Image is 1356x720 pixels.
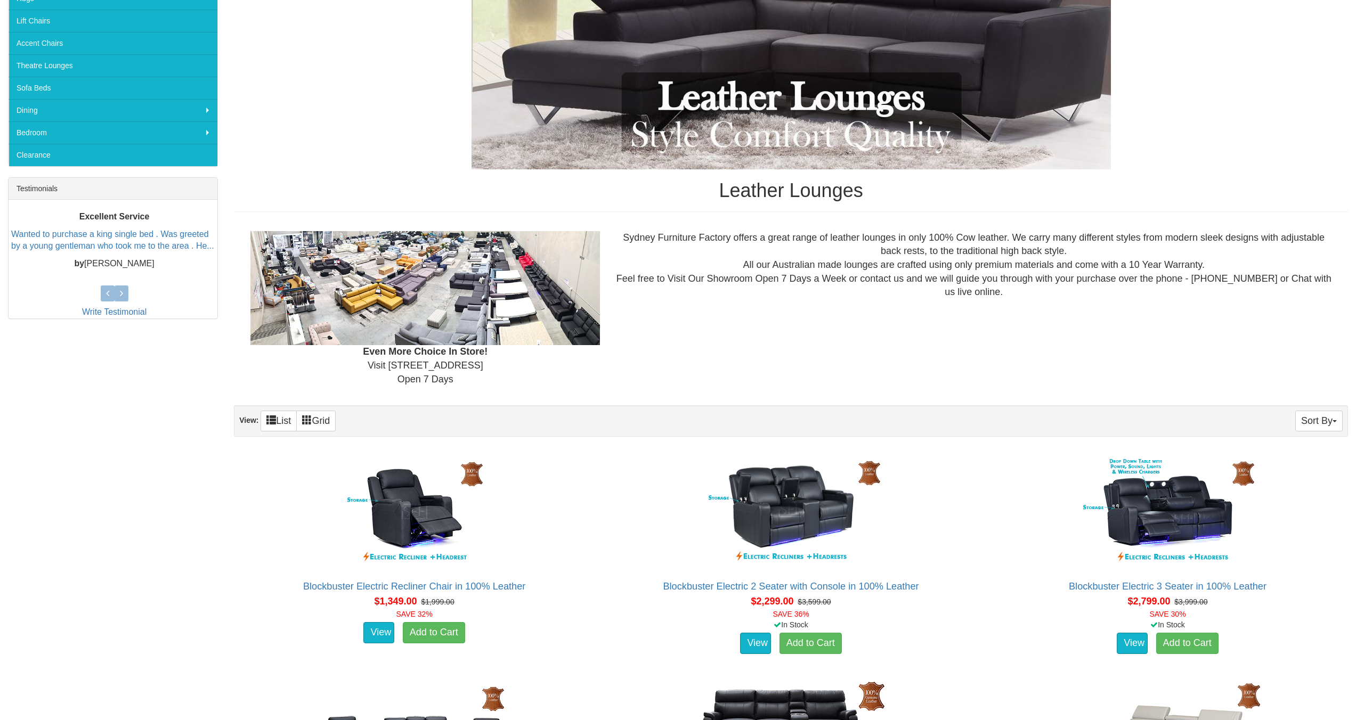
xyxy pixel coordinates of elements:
[242,231,608,387] div: Visit [STREET_ADDRESS] Open 7 Days
[1149,610,1186,618] font: SAVE 30%
[234,180,1348,201] h1: Leather Lounges
[773,610,809,618] font: SAVE 36%
[9,77,217,99] a: Sofa Beds
[780,633,842,654] a: Add to Cart
[74,259,84,268] b: by
[608,231,1339,300] div: Sydney Furniture Factory offers a great range of leather lounges in only 100% Cow leather. We car...
[421,598,454,606] del: $1,999.00
[1156,633,1219,654] a: Add to Cart
[403,622,465,643] a: Add to Cart
[79,212,150,221] b: Excellent Service
[239,416,258,424] strong: View:
[751,596,793,607] span: $2,299.00
[9,54,217,77] a: Theatre Lounges
[695,453,887,570] img: Blockbuster Electric 2 Seater with Console in 100% Leather
[1127,596,1170,607] span: $2,799.00
[9,121,217,144] a: Bedroom
[1295,411,1343,431] button: Sort By
[9,144,217,166] a: Clearance
[396,610,433,618] font: SAVE 32%
[375,596,417,607] span: $1,349.00
[663,581,919,592] a: Blockbuster Electric 2 Seater with Console in 100% Leather
[11,258,217,271] p: [PERSON_NAME]
[296,411,336,431] a: Grid
[11,230,214,251] a: Wanted to purchase a king single bed . Was greeted by a young gentleman who took me to the area ....
[9,99,217,121] a: Dining
[1117,633,1148,654] a: View
[9,178,217,200] div: Testimonials
[1174,598,1207,606] del: $3,999.00
[985,619,1350,630] div: In Stock
[82,307,147,316] a: Write Testimonial
[1072,453,1264,570] img: Blockbuster Electric 3 Seater in 100% Leather
[319,453,510,570] img: Blockbuster Electric Recliner Chair in 100% Leather
[608,619,973,630] div: In Stock
[303,581,526,592] a: Blockbuster Electric Recliner Chair in 100% Leather
[1069,581,1266,592] a: Blockbuster Electric 3 Seater in 100% Leather
[740,633,771,654] a: View
[363,622,394,643] a: View
[363,346,488,357] b: Even More Choice In Store!
[9,32,217,54] a: Accent Chairs
[798,598,831,606] del: $3,599.00
[250,231,600,346] img: Showroom
[261,411,297,431] a: List
[9,10,217,32] a: Lift Chairs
